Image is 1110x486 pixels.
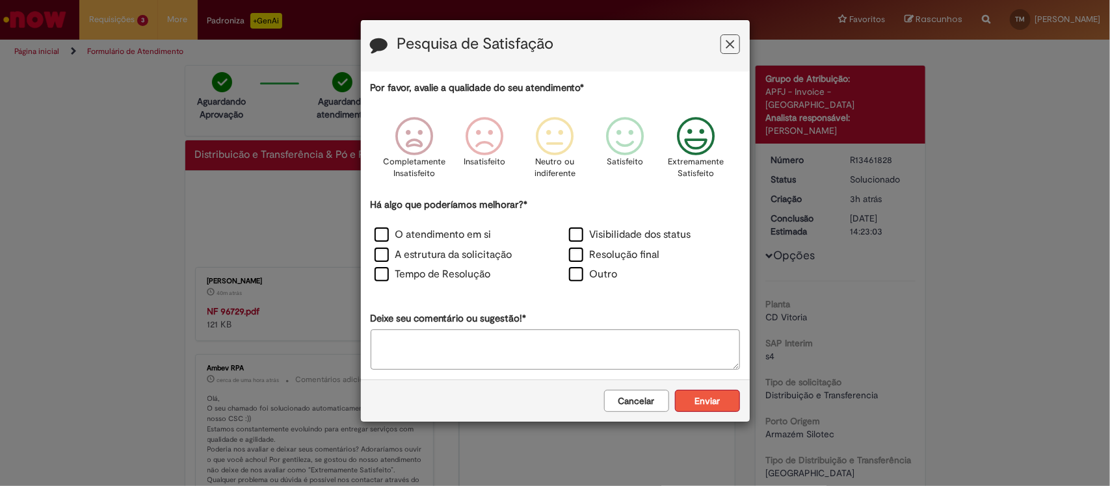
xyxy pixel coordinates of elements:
[381,107,447,196] div: Completamente Insatisfeito
[604,390,669,412] button: Cancelar
[375,227,492,242] label: O atendimento em si
[675,390,740,412] button: Enviar
[375,267,491,282] label: Tempo de Resolução
[375,248,512,262] label: A estrutura da solicitação
[607,156,644,168] p: Satisfeito
[569,248,660,262] label: Resolução final
[371,312,527,326] label: Deixe seu comentário ou sugestão!*
[371,198,740,286] div: Há algo que poderíamos melhorar?*
[464,156,505,168] p: Insatisfeito
[371,81,585,95] label: Por favor, avalie a qualidade do seu atendimento*
[663,107,729,196] div: Extremamente Satisfeito
[397,36,554,53] label: Pesquisa de Satisfação
[522,107,588,196] div: Neutro ou indiferente
[668,156,724,180] p: Extremamente Satisfeito
[531,156,578,180] p: Neutro ou indiferente
[383,156,445,180] p: Completamente Insatisfeito
[569,267,618,282] label: Outro
[569,227,691,242] label: Visibilidade dos status
[592,107,659,196] div: Satisfeito
[451,107,518,196] div: Insatisfeito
